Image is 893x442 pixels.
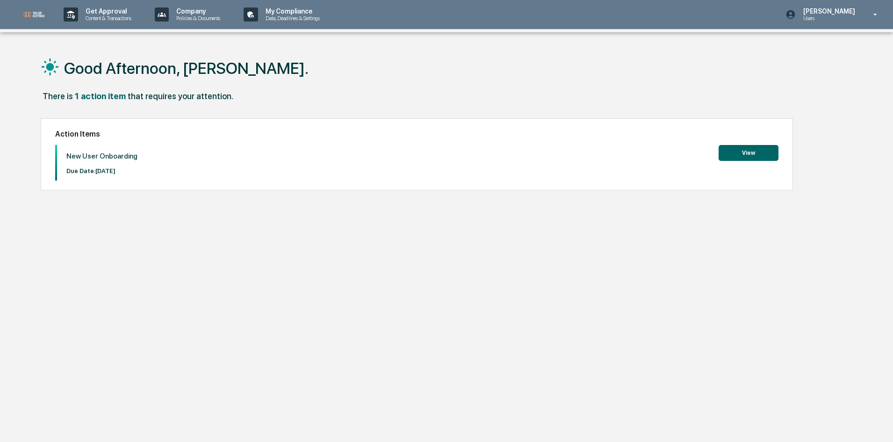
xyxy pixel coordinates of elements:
div: 1 action item [75,91,126,101]
h2: Action Items [55,130,778,138]
div: that requires your attention. [128,91,233,101]
p: Due Date: [DATE] [66,167,137,174]
div: There is [43,91,73,101]
button: View [719,145,778,161]
a: View [719,148,778,157]
h1: Good Afternoon, [PERSON_NAME]. [64,59,309,78]
p: New User Onboarding [66,152,137,160]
